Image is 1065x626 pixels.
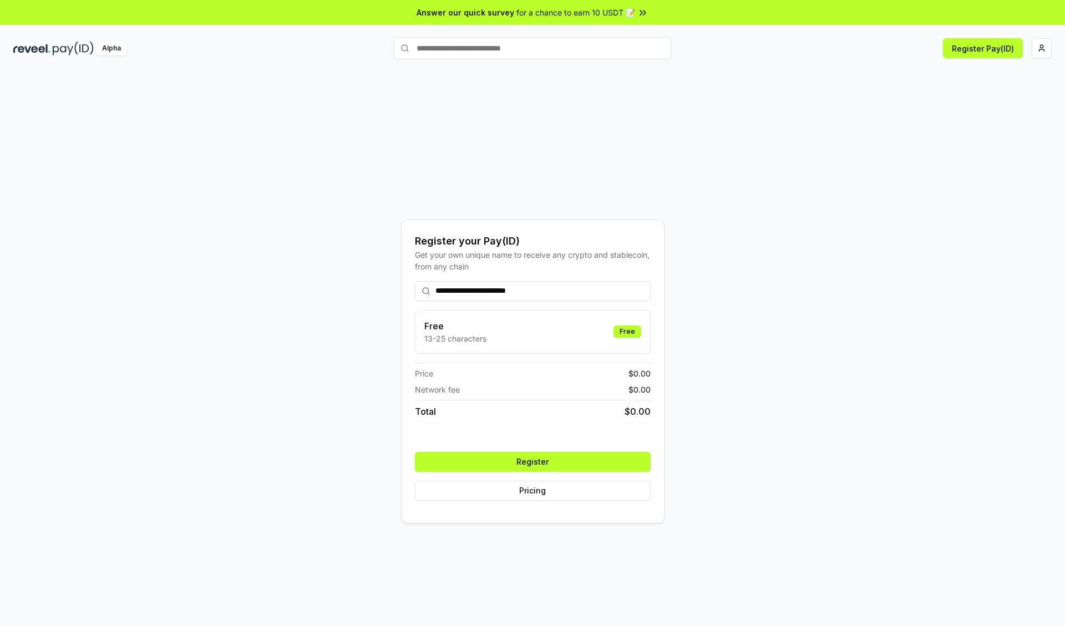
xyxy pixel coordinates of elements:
[628,384,651,395] span: $ 0.00
[415,249,651,272] div: Get your own unique name to receive any crypto and stablecoin, from any chain
[96,42,127,55] div: Alpha
[516,7,635,18] span: for a chance to earn 10 USDT 📝
[53,42,94,55] img: pay_id
[415,405,436,418] span: Total
[415,384,460,395] span: Network fee
[424,319,486,333] h3: Free
[943,38,1023,58] button: Register Pay(ID)
[415,481,651,501] button: Pricing
[13,42,50,55] img: reveel_dark
[628,368,651,379] span: $ 0.00
[415,452,651,472] button: Register
[613,325,641,338] div: Free
[417,7,514,18] span: Answer our quick survey
[424,333,486,344] p: 13-25 characters
[415,233,651,249] div: Register your Pay(ID)
[625,405,651,418] span: $ 0.00
[415,368,433,379] span: Price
